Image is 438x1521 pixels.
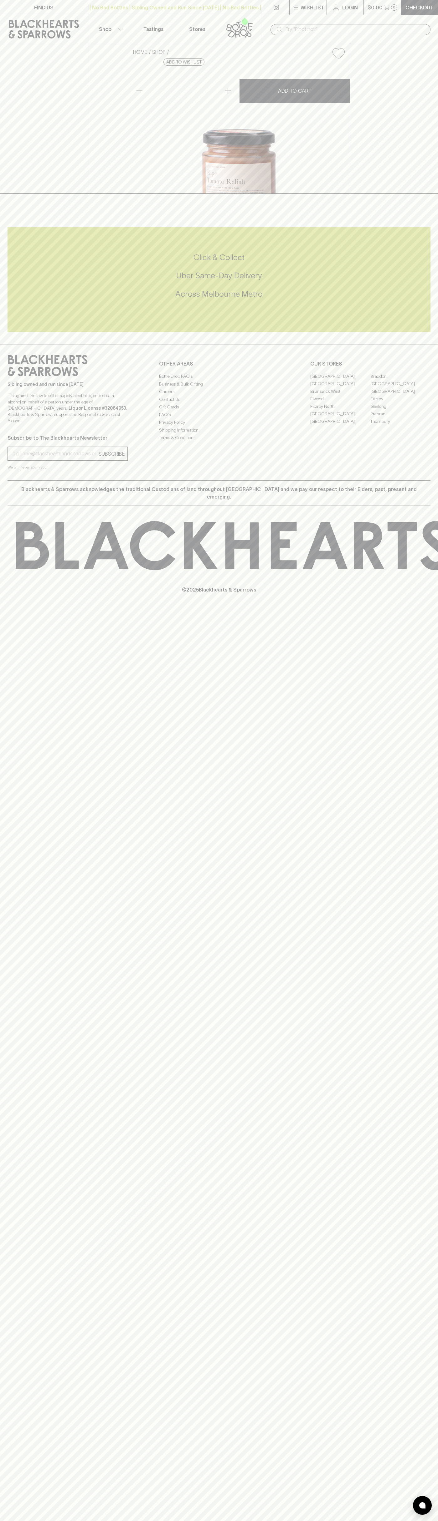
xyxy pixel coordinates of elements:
[310,395,370,402] a: Elwood
[159,373,279,380] a: Bottle Drop FAQ's
[34,4,54,11] p: FIND US
[393,6,395,9] p: 0
[159,411,279,418] a: FAQ's
[8,434,128,442] p: Subscribe to The Blackhearts Newsletter
[240,79,350,103] button: ADD TO CART
[370,387,430,395] a: [GEOGRAPHIC_DATA]
[370,417,430,425] a: Thornbury
[419,1502,425,1508] img: bubble-icon
[99,450,125,458] p: SUBSCRIBE
[128,64,350,193] img: 35330.png
[8,381,128,387] p: Sibling owned and run since [DATE]
[189,25,205,33] p: Stores
[342,4,358,11] p: Login
[370,395,430,402] a: Fitzroy
[8,270,430,281] h5: Uber Same-Day Delivery
[159,434,279,442] a: Terms & Conditions
[99,25,111,33] p: Shop
[159,388,279,396] a: Careers
[310,387,370,395] a: Brunswick West
[69,406,126,411] strong: Liquor License #32064953
[310,380,370,387] a: [GEOGRAPHIC_DATA]
[330,46,347,62] button: Add to wishlist
[310,360,430,367] p: OUR STORES
[159,403,279,411] a: Gift Cards
[12,485,426,500] p: Blackhearts & Sparrows acknowledges the traditional Custodians of land throughout [GEOGRAPHIC_DAT...
[310,372,370,380] a: [GEOGRAPHIC_DATA]
[310,417,370,425] a: [GEOGRAPHIC_DATA]
[159,419,279,426] a: Privacy Policy
[310,410,370,417] a: [GEOGRAPHIC_DATA]
[131,15,175,43] a: Tastings
[370,372,430,380] a: Braddon
[8,227,430,332] div: Call to action block
[405,4,434,11] p: Checkout
[175,15,219,43] a: Stores
[143,25,163,33] p: Tastings
[368,4,383,11] p: $0.00
[159,396,279,403] a: Contact Us
[8,392,128,424] p: It is against the law to sell or supply alcohol to, or to obtain alcohol on behalf of a person un...
[159,380,279,388] a: Business & Bulk Gifting
[370,380,430,387] a: [GEOGRAPHIC_DATA]
[310,402,370,410] a: Fitzroy North
[152,49,166,55] a: SHOP
[88,15,132,43] button: Shop
[163,58,204,66] button: Add to wishlist
[286,24,425,34] input: Try "Pinot noir"
[159,426,279,434] a: Shipping Information
[301,4,324,11] p: Wishlist
[96,447,127,460] button: SUBSCRIBE
[159,360,279,367] p: OTHER AREAS
[370,402,430,410] a: Geelong
[133,49,147,55] a: HOME
[370,410,430,417] a: Prahran
[278,87,312,95] p: ADD TO CART
[8,289,430,299] h5: Across Melbourne Metro
[8,252,430,263] h5: Click & Collect
[13,449,96,459] input: e.g. jane@blackheartsandsparrows.com.au
[8,464,128,470] p: We will never spam you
